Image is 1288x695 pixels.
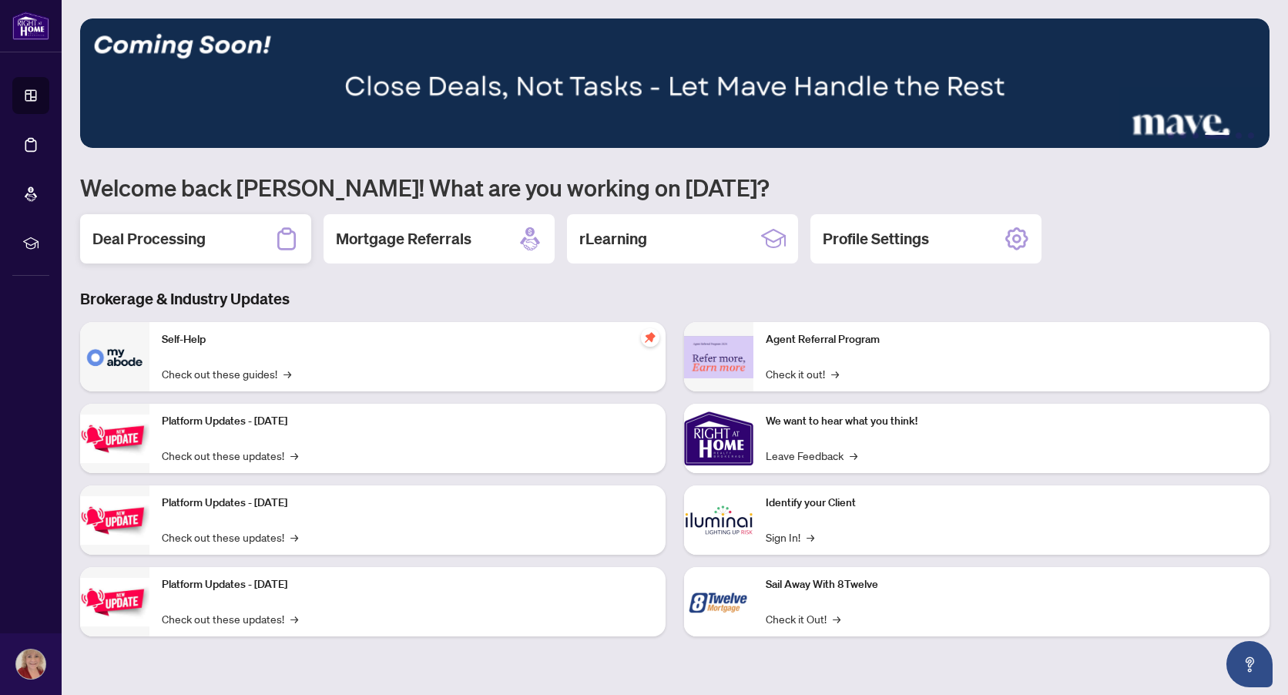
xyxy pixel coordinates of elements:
a: Check out these updates!→ [162,447,298,464]
h2: Mortgage Referrals [336,228,471,250]
button: 6 [1248,133,1254,139]
span: → [290,529,298,546]
img: Identify your Client [684,485,753,555]
h2: Deal Processing [92,228,206,250]
h1: Welcome back [PERSON_NAME]! What are you working on [DATE]? [80,173,1270,202]
span: → [283,365,291,382]
a: Check out these guides!→ [162,365,291,382]
img: Self-Help [80,322,149,391]
span: → [831,365,839,382]
h2: rLearning [579,228,647,250]
img: Slide 3 [80,18,1270,148]
a: Check out these updates!→ [162,529,298,546]
a: Leave Feedback→ [766,447,857,464]
img: We want to hear what you think! [684,404,753,473]
span: → [807,529,814,546]
p: Agent Referral Program [766,331,1257,348]
img: Sail Away With 8Twelve [684,567,753,636]
p: Self-Help [162,331,653,348]
button: 2 [1180,133,1186,139]
span: pushpin [641,328,659,347]
a: Check it Out!→ [766,610,840,627]
h3: Brokerage & Industry Updates [80,288,1270,310]
button: 3 [1192,133,1199,139]
button: 1 [1168,133,1174,139]
button: Open asap [1226,641,1273,687]
p: Platform Updates - [DATE] [162,413,653,430]
p: Identify your Client [766,495,1257,512]
p: Sail Away With 8Twelve [766,576,1257,593]
button: 4 [1205,133,1229,139]
p: Platform Updates - [DATE] [162,495,653,512]
img: Platform Updates - July 8, 2025 [80,496,149,545]
span: → [833,610,840,627]
p: We want to hear what you think! [766,413,1257,430]
a: Check it out!→ [766,365,839,382]
img: Profile Icon [16,650,45,679]
img: logo [12,12,49,40]
p: Platform Updates - [DATE] [162,576,653,593]
img: Platform Updates - June 23, 2025 [80,578,149,626]
a: Check out these updates!→ [162,610,298,627]
img: Agent Referral Program [684,336,753,378]
img: Platform Updates - July 21, 2025 [80,415,149,463]
h2: Profile Settings [823,228,929,250]
button: 5 [1236,133,1242,139]
span: → [850,447,857,464]
span: → [290,610,298,627]
a: Sign In!→ [766,529,814,546]
span: → [290,447,298,464]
